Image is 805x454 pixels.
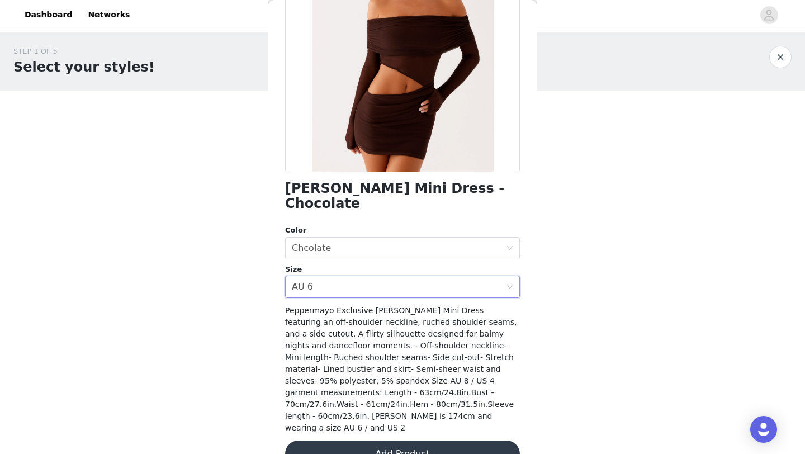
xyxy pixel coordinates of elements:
h1: Select your styles! [13,57,155,77]
div: Size [285,264,520,275]
div: Open Intercom Messenger [750,416,777,443]
a: Networks [81,2,136,27]
span: Peppermayo Exclusive [PERSON_NAME] Mini Dress featuring an off-shoulder neckline, ruched shoulder... [285,306,517,432]
a: Dashboard [18,2,79,27]
div: Color [285,225,520,236]
div: STEP 1 OF 5 [13,46,155,57]
div: Chcolate [292,238,331,259]
div: AU 6 [292,276,313,297]
div: avatar [764,6,774,24]
h1: [PERSON_NAME] Mini Dress - Chocolate [285,181,520,211]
